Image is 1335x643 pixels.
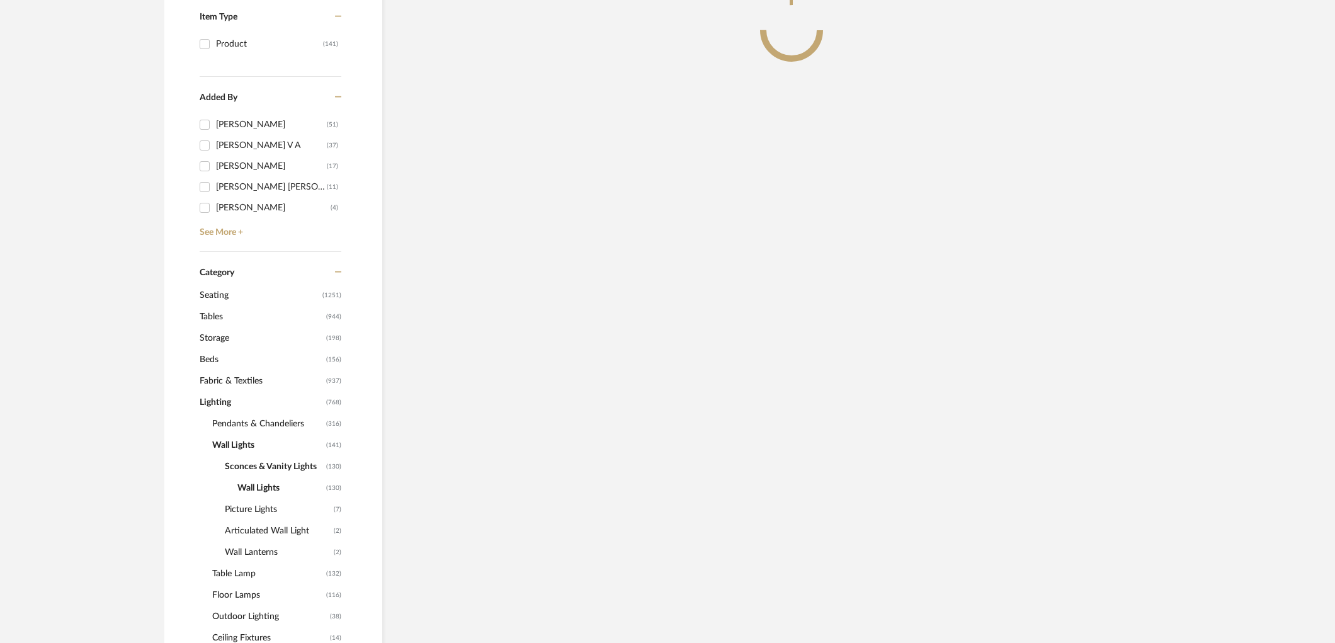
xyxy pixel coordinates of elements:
div: [PERSON_NAME] [216,115,327,135]
div: (17) [327,156,338,176]
span: Seating [200,285,319,306]
div: (4) [331,198,338,218]
div: [PERSON_NAME] V A [216,135,327,156]
span: (2) [334,521,341,541]
span: Pendants & Chandeliers [212,413,323,435]
div: [PERSON_NAME] [216,198,331,218]
span: Outdoor Lighting [212,606,327,627]
span: (1251) [322,285,341,305]
span: Wall Lights [212,435,323,456]
span: Floor Lamps [212,584,323,606]
span: Item Type [200,13,237,21]
span: Wall Lights [237,477,323,499]
span: Tables [200,306,323,327]
span: Sconces & Vanity Lights [225,456,323,477]
span: (768) [326,392,341,413]
div: [PERSON_NAME] [PERSON_NAME] [216,177,327,197]
span: (198) [326,328,341,348]
div: [PERSON_NAME] [216,156,327,176]
div: Product [216,34,323,54]
span: (7) [334,499,341,520]
span: (937) [326,371,341,391]
span: Wall Lanterns [225,542,331,563]
span: (132) [326,564,341,584]
span: (156) [326,350,341,370]
span: (141) [326,435,341,455]
span: Storage [200,327,323,349]
span: Beds [200,349,323,370]
span: (316) [326,414,341,434]
span: Table Lamp [212,563,323,584]
span: Added By [200,93,237,102]
span: (130) [326,457,341,477]
span: (2) [334,542,341,562]
span: Lighting [200,392,323,413]
div: (11) [327,177,338,197]
div: (37) [327,135,338,156]
span: Fabric & Textiles [200,370,323,392]
span: Picture Lights [225,499,331,520]
span: (944) [326,307,341,327]
span: Category [200,268,234,278]
div: (141) [323,34,338,54]
div: (51) [327,115,338,135]
span: Articulated Wall Light [225,520,331,542]
a: See More + [196,218,341,238]
span: (116) [326,585,341,605]
span: (130) [326,478,341,498]
span: (38) [330,606,341,627]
